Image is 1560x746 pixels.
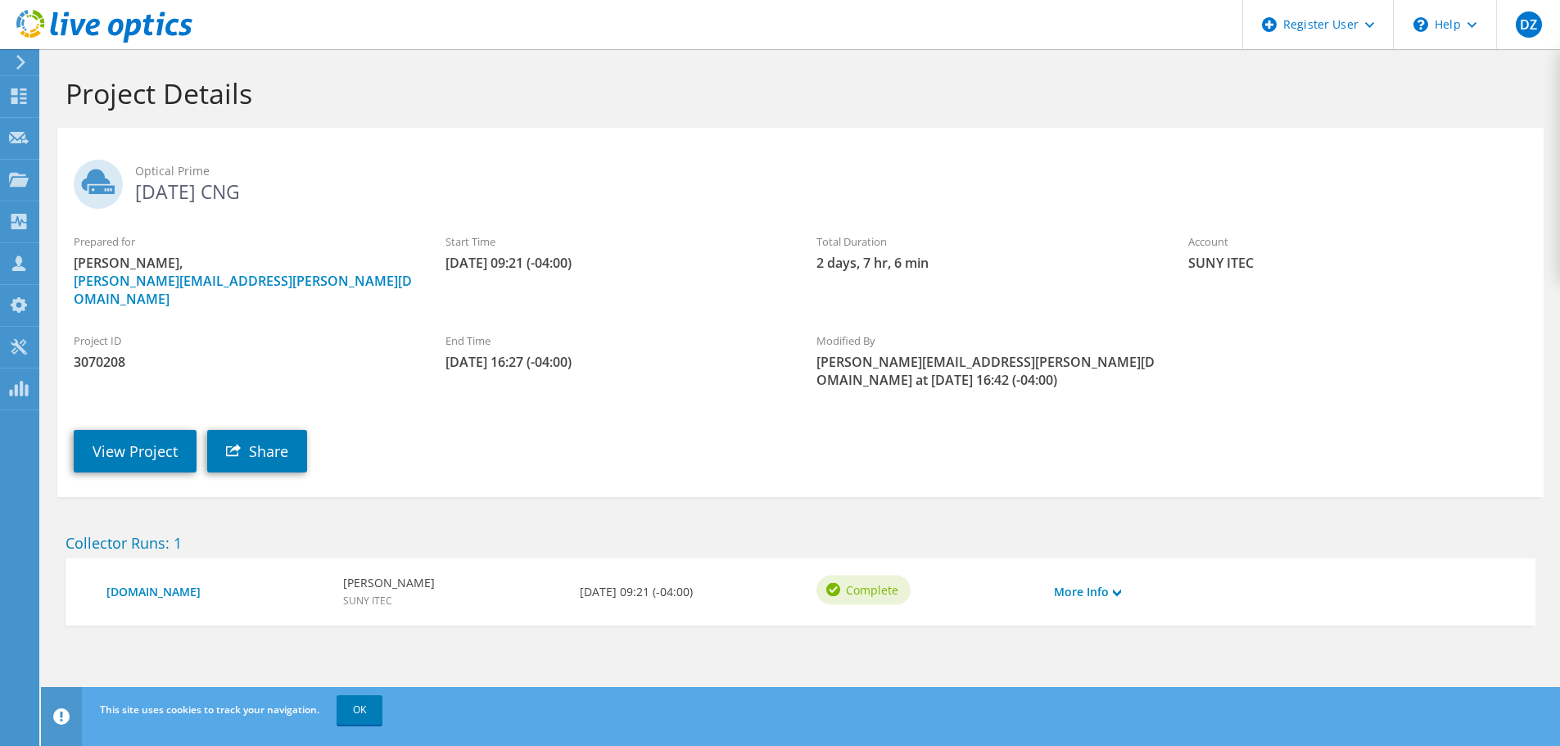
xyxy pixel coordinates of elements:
[816,353,1155,389] span: [PERSON_NAME][EMAIL_ADDRESS][PERSON_NAME][DOMAIN_NAME] at [DATE] 16:42 (-04:00)
[74,233,413,250] label: Prepared for
[74,272,412,308] a: [PERSON_NAME][EMAIL_ADDRESS][PERSON_NAME][DOMAIN_NAME]
[580,583,693,601] b: [DATE] 09:21 (-04:00)
[445,332,785,349] label: End Time
[1516,11,1542,38] span: DZ
[106,583,327,601] a: [DOMAIN_NAME]
[74,254,413,308] span: [PERSON_NAME],
[343,574,435,592] b: [PERSON_NAME]
[337,695,382,725] a: OK
[445,353,785,371] span: [DATE] 16:27 (-04:00)
[135,162,1527,180] span: Optical Prime
[74,430,197,472] a: View Project
[445,233,785,250] label: Start Time
[74,160,1527,201] h2: [DATE] CNG
[66,76,1527,111] h1: Project Details
[1188,254,1527,272] span: SUNY ITEC
[100,703,319,717] span: This site uses cookies to track your navigation.
[816,332,1155,349] label: Modified By
[1413,17,1428,32] svg: \n
[74,353,413,371] span: 3070208
[1188,233,1527,250] label: Account
[816,233,1155,250] label: Total Duration
[816,254,1155,272] span: 2 days, 7 hr, 6 min
[343,594,392,608] span: SUNY ITEC
[66,534,1535,552] h2: Collector Runs: 1
[846,581,898,599] span: Complete
[445,254,785,272] span: [DATE] 09:21 (-04:00)
[74,332,413,349] label: Project ID
[207,430,307,472] a: Share
[1054,583,1121,601] a: More Info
